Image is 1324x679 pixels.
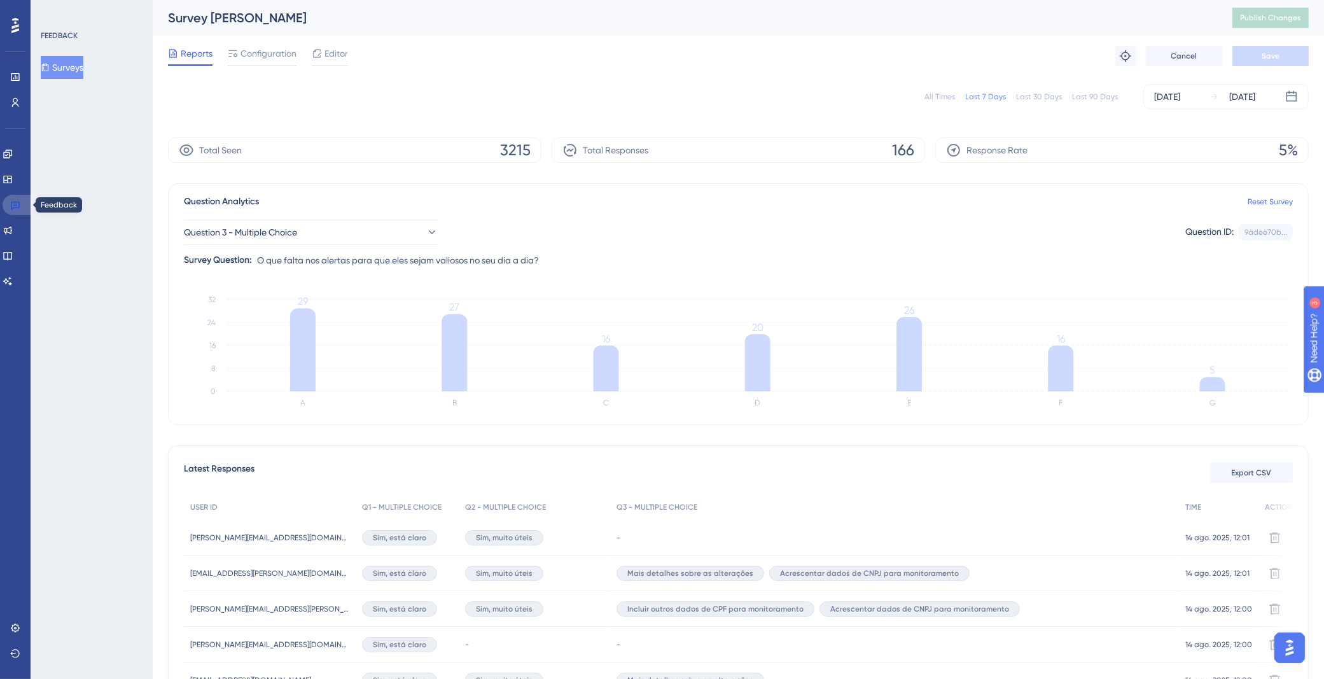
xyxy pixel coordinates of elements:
[88,6,92,17] div: 3
[373,568,426,578] span: Sim, está claro
[1154,89,1180,104] div: [DATE]
[207,318,216,327] tspan: 24
[1265,502,1293,512] span: ACTION
[1229,89,1255,104] div: [DATE]
[907,398,911,407] text: E
[1171,51,1197,61] span: Cancel
[184,253,252,268] div: Survey Question:
[1262,51,1279,61] span: Save
[184,461,254,484] span: Latest Responses
[617,533,620,543] span: -
[373,640,426,650] span: Sim, está claro
[966,143,1028,158] span: Response Rate
[1232,46,1309,66] button: Save
[1209,365,1215,377] tspan: 5
[211,387,216,396] tspan: 0
[830,604,1009,614] span: Acrescentar dados de CNPJ para monitoramento
[1185,568,1250,578] span: 14 ago. 2025, 12:01
[1146,46,1222,66] button: Cancel
[449,302,459,314] tspan: 27
[324,46,348,61] span: Editor
[199,143,242,158] span: Total Seen
[298,296,308,308] tspan: 29
[184,225,297,240] span: Question 3 - Multiple Choice
[602,333,610,345] tspan: 16
[500,140,531,160] span: 3215
[190,502,218,512] span: USER ID
[1059,398,1063,407] text: F
[1248,197,1293,207] a: Reset Survey
[1057,333,1065,345] tspan: 16
[476,568,533,578] span: Sim, muito úteis
[41,31,78,41] div: FEEDBACK
[627,568,753,578] span: Mais detalhes sobre as alterações
[30,3,80,18] span: Need Help?
[184,220,438,245] button: Question 3 - Multiple Choice
[208,295,216,304] tspan: 32
[1185,224,1234,241] div: Question ID:
[209,341,216,350] tspan: 16
[190,568,349,578] span: [EMAIL_ADDRESS][PERSON_NAME][DOMAIN_NAME]
[257,253,539,268] span: O que falta nos alertas para que eles sejam valiosos no seu dia a dia?
[168,9,1201,27] div: Survey [PERSON_NAME]
[1210,463,1293,483] button: Export CSV
[240,46,296,61] span: Configuration
[780,568,959,578] span: Acrescentar dados de CNPJ para monitoramento
[1072,92,1118,102] div: Last 90 Days
[300,398,305,407] text: A
[181,46,213,61] span: Reports
[465,640,469,650] span: -
[373,604,426,614] span: Sim, está claro
[1271,629,1309,667] iframe: UserGuiding AI Assistant Launcher
[924,92,955,102] div: All Times
[1279,140,1298,160] span: 5%
[1185,604,1252,614] span: 14 ago. 2025, 12:00
[1232,8,1309,28] button: Publish Changes
[1185,502,1201,512] span: TIME
[362,502,442,512] span: Q1 - MULTIPLE CHOICE
[1209,398,1215,407] text: G
[465,502,546,512] span: Q2 - MULTIPLE CHOICE
[190,533,349,543] span: [PERSON_NAME][EMAIL_ADDRESS][DOMAIN_NAME]
[583,143,648,158] span: Total Responses
[1240,13,1301,23] span: Publish Changes
[904,304,914,316] tspan: 26
[190,604,349,614] span: [PERSON_NAME][EMAIL_ADDRESS][PERSON_NAME][DOMAIN_NAME]
[190,640,349,650] span: [PERSON_NAME][EMAIL_ADDRESS][DOMAIN_NAME]
[1185,640,1252,650] span: 14 ago. 2025, 12:00
[617,502,697,512] span: Q3 - MULTIPLE CHOICE
[965,92,1006,102] div: Last 7 Days
[752,321,763,333] tspan: 20
[373,533,426,543] span: Sim, está claro
[1244,227,1287,237] div: 9adee70b...
[1232,468,1272,478] span: Export CSV
[617,640,620,650] span: -
[1016,92,1062,102] div: Last 30 Days
[211,364,216,373] tspan: 8
[627,604,804,614] span: Incluir outros dados de CPF para monitoramento
[755,398,761,407] text: D
[892,140,914,160] span: 166
[452,398,457,407] text: B
[1185,533,1250,543] span: 14 ago. 2025, 12:01
[41,56,83,79] button: Surveys
[476,533,533,543] span: Sim, muito úteis
[603,398,609,407] text: C
[184,194,259,209] span: Question Analytics
[476,604,533,614] span: Sim, muito úteis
